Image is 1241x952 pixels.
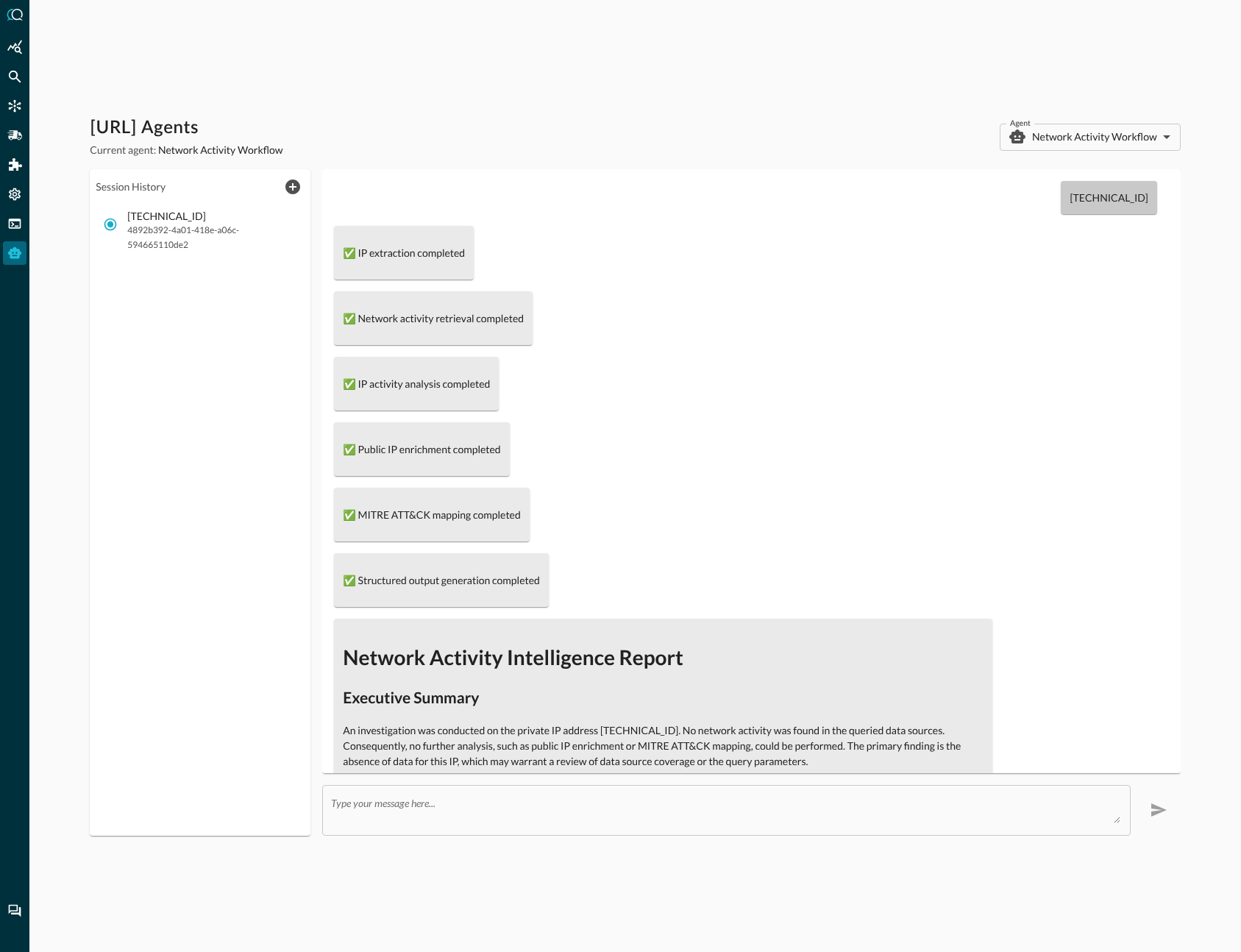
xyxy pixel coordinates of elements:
[343,722,984,769] p: An investigation was conducted on the private IP address [TECHNICAL_ID]. No network activity was ...
[343,441,500,457] p: ✅ Public IP enrichment completed
[3,241,26,265] div: Query Agent
[158,143,283,156] span: Network Activity Workflow
[127,223,296,252] span: 4892b392-4a01-418e-a06c-594665110de2
[90,116,282,140] h1: [URL] Agents
[90,143,282,157] p: Current agent:
[343,245,465,260] p: ✅ IP extraction completed
[3,212,26,235] div: FSQL
[3,94,26,118] div: Connectors
[3,65,26,88] div: Federated Search
[281,175,305,199] button: New Chat
[96,180,166,194] legend: Session History
[1010,117,1031,130] label: Agent
[1032,129,1157,144] p: Network Activity Workflow
[4,153,27,177] div: Addons
[343,310,524,326] p: ✅ Network activity retrieval completed
[3,124,26,147] div: Pipelines
[3,35,26,59] div: Summary Insights
[3,182,26,206] div: Settings
[1070,190,1148,205] p: [TECHNICAL_ID]
[343,507,520,522] p: ✅ MITRE ATT&CK mapping completed
[343,686,984,710] h2: Executive Summary
[3,899,26,923] div: Chat
[343,642,984,672] h1: Network Activity Intelligence Report
[343,572,540,588] p: ✅ Structured output generation completed
[127,210,296,223] p: [TECHNICAL_ID]
[343,376,490,391] p: ✅ IP activity analysis completed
